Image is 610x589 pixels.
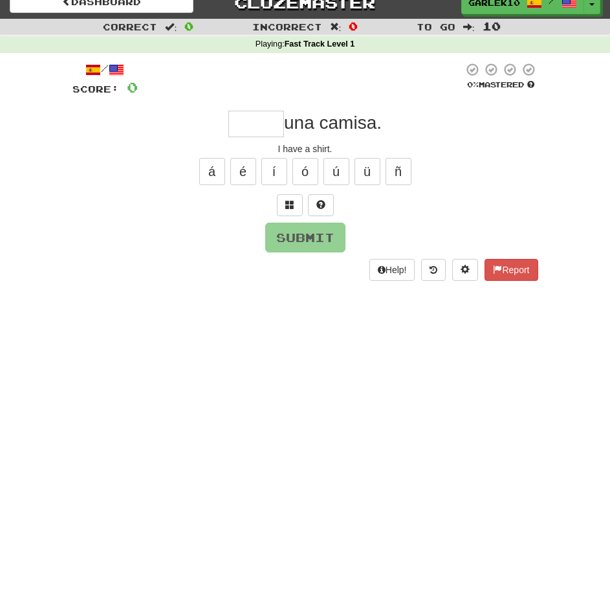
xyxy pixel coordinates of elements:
span: Incorrect [252,21,322,32]
span: : [330,22,342,31]
button: ú [323,158,349,185]
button: Help! [369,259,415,281]
button: í [261,158,287,185]
span: To go [417,21,455,32]
button: Submit [265,223,345,252]
div: / [72,62,138,78]
div: I have a shirt. [72,142,538,155]
button: ñ [386,158,411,185]
button: Single letter hint - you only get 1 per sentence and score half the points! alt+h [308,194,334,216]
span: una camisa. [284,113,382,133]
strong: Fast Track Level 1 [285,39,355,49]
button: ó [292,158,318,185]
button: á [199,158,225,185]
span: 0 % [467,80,479,89]
span: 10 [483,19,501,32]
button: é [230,158,256,185]
button: ü [354,158,380,185]
button: Round history (alt+y) [421,259,446,281]
button: Report [485,259,538,281]
span: 0 [184,19,193,32]
button: Switch sentence to multiple choice alt+p [277,194,303,216]
span: : [463,22,475,31]
span: 0 [127,79,138,95]
span: 0 [349,19,358,32]
div: Mastered [463,80,538,90]
span: : [165,22,177,31]
span: Score: [72,83,119,94]
span: Correct [103,21,157,32]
